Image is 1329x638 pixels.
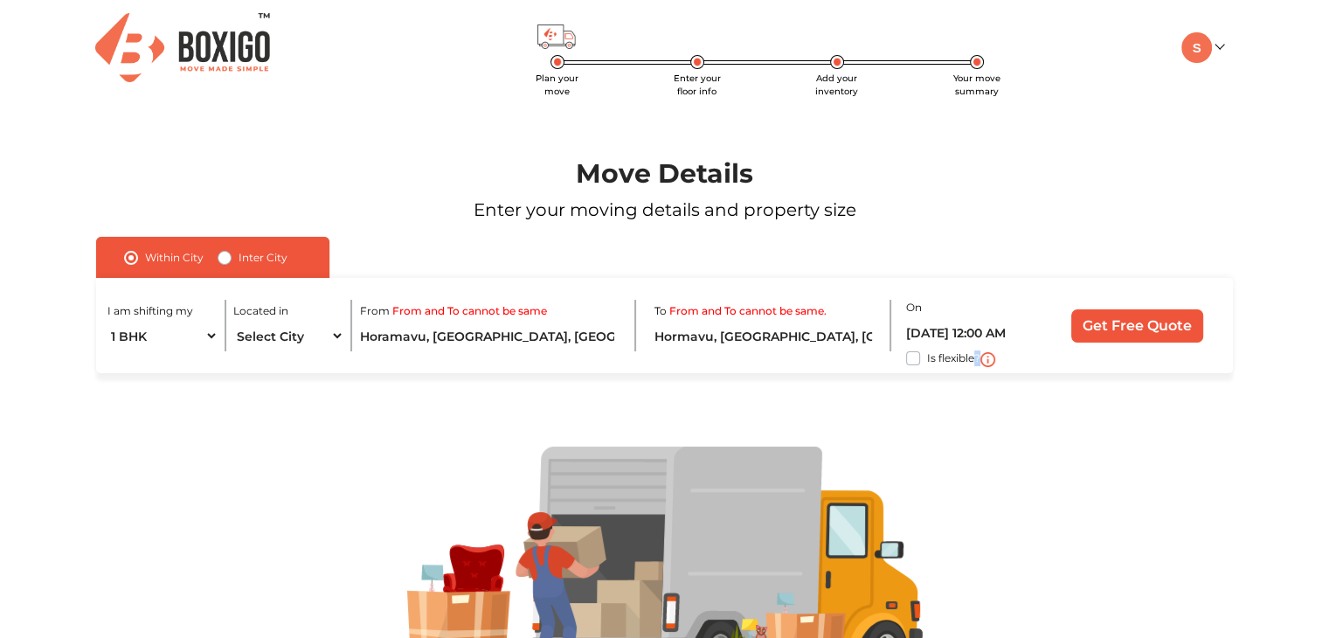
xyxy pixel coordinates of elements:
[360,321,620,351] input: Locality
[980,352,995,367] img: i
[654,303,666,319] label: To
[906,300,922,316] label: On
[239,247,287,268] label: Inter City
[233,303,288,319] label: Located in
[536,73,578,97] span: Plan your move
[53,158,1276,190] h1: Move Details
[1071,309,1203,343] input: Get Free Quote
[95,13,270,82] img: Boxigo
[906,317,1037,348] input: Select date
[674,73,721,97] span: Enter your floor info
[953,73,1000,97] span: Your move summary
[53,197,1276,223] p: Enter your moving details and property size
[360,303,390,319] label: From
[654,321,876,351] input: Locality
[927,348,980,366] label: Is flexible?
[815,73,858,97] span: Add your inventory
[392,303,547,319] label: From and To cannot be same
[145,247,204,268] label: Within City
[669,303,827,319] label: From and To cannot be same.
[107,303,193,319] label: I am shifting my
